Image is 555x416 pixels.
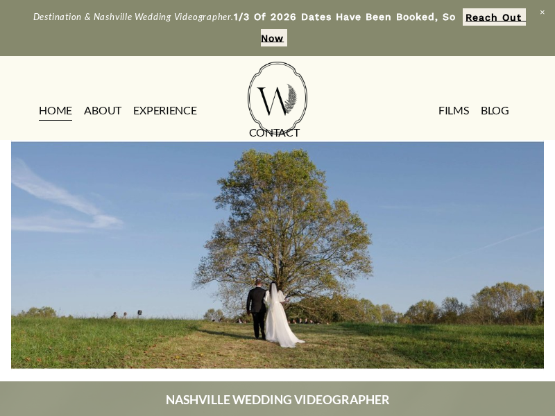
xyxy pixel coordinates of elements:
a: EXPERIENCE [133,100,196,122]
a: Reach Out Now [261,8,526,46]
a: HOME [39,100,72,122]
img: Wild Fern Weddings [248,62,307,135]
a: ABOUT [84,100,121,122]
strong: NASHVILLE WEDDING VIDEOGRAPHER [166,392,390,407]
a: FILMS [438,100,468,122]
a: Blog [481,100,509,122]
